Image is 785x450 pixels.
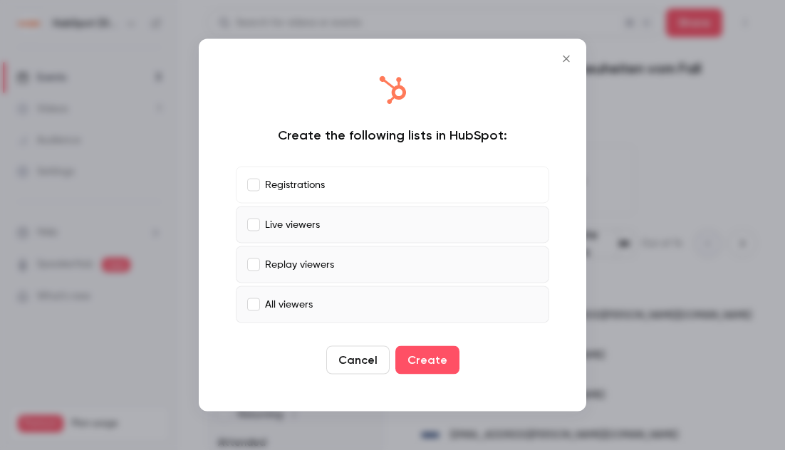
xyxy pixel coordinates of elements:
button: Create [395,346,459,375]
div: Create the following lists in HubSpot: [236,127,549,144]
p: Replay viewers [265,257,334,272]
button: Cancel [326,346,390,375]
p: Registrations [265,177,325,192]
button: Close [552,45,581,73]
p: Live viewers [265,217,320,232]
p: All viewers [265,297,313,312]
